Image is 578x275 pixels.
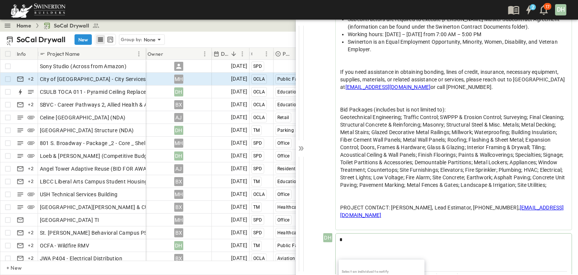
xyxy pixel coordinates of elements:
[148,43,163,64] div: Owner
[253,166,262,171] span: SPD
[17,22,104,29] nav: breadcrumbs
[277,166,301,171] span: Residential
[262,49,271,58] button: Menu
[277,205,301,210] span: Healthcare
[231,62,247,70] span: [DATE]
[253,89,265,95] span: OCLA
[348,31,481,37] span: Working hours: [DATE] – [DATE] from 7:00 AM – 5:00 PM
[40,75,167,83] span: City of [GEOGRAPHIC_DATA] - City Services Building
[253,102,265,107] span: OCLA
[231,203,247,211] span: [DATE]
[231,215,247,224] span: [DATE]
[40,229,152,237] span: St. [PERSON_NAME] Behavioral Campus PSH
[323,233,332,242] div: DH
[40,127,134,134] span: [GEOGRAPHIC_DATA] Structure (NDA)
[253,179,260,184] span: TM
[253,76,265,82] span: OCLA
[174,75,183,84] div: MH
[253,115,265,120] span: OCLA
[230,50,238,58] button: Sort
[253,192,265,197] span: OCLA
[17,43,26,64] div: Info
[40,191,118,198] span: USH Technical Services Building
[17,22,31,29] a: Home
[174,113,183,122] div: AJ
[174,126,183,135] div: DH
[253,64,262,69] span: SPD
[340,205,520,211] span: PROJECT CONTACT: [PERSON_NAME], Lead Estimator, [PHONE_NUMBER],
[253,256,265,261] span: OCLA
[231,190,247,199] span: [DATE]
[532,4,534,10] h6: 2
[9,2,67,18] img: 6c363589ada0b36f064d841b69d3a419a338230e66bb0a533688fa5cc3e9e735.png
[40,216,99,224] span: [GEOGRAPHIC_DATA] TI
[277,128,315,133] span: Parking Structure
[75,34,92,45] button: New
[231,113,247,122] span: [DATE]
[26,254,35,263] div: + 2
[231,139,247,147] span: [DATE]
[283,50,290,58] p: Primary Market
[40,242,90,249] span: OCFA - Wildfire RMV
[26,100,35,109] div: + 2
[174,254,183,263] div: BX
[40,101,190,108] span: SBVC - Career Pathways 2, Allied Health & Aeronautics Bldg's
[174,215,183,225] div: MH
[144,36,156,43] p: None
[277,192,290,197] span: Office
[81,50,89,58] button: Sort
[231,241,247,250] span: [DATE]
[40,178,148,185] span: LBCC Liberal Arts Campus Student Housing
[340,107,446,113] span: Bid Packages (includes but is not limited to):
[174,241,183,250] div: DH
[174,190,183,199] div: MH
[231,228,247,237] span: [DATE]
[277,76,308,82] span: Public Facility
[40,114,126,121] span: Celine [GEOGRAPHIC_DATA] (NDA)
[40,165,156,173] span: Angel Tower Adaptive Reuse (BID FOR AWARD)
[40,203,169,211] span: [GEOGRAPHIC_DATA][PERSON_NAME] & CUP (NDA)
[277,230,301,235] span: Healthcare
[340,114,565,188] span: Geotechnical Engineering; Traffic Control; SWPPP & Erosion Control; Surveying; Final Cleaning; St...
[253,230,262,235] span: SPD
[348,39,558,52] span: Swinerton is an Equal Employment Opportunity, Minority, Women, Disability, and Veteran Employer.
[221,50,228,58] p: Due Date
[277,243,308,248] span: Public Facility
[277,89,300,95] span: Education
[47,50,79,58] p: Project Name
[134,49,143,58] button: Menu
[277,102,300,107] span: Education
[231,87,247,96] span: [DATE]
[238,49,247,58] button: Menu
[174,139,183,148] div: MH
[200,49,209,58] button: Menu
[40,152,154,160] span: Loeb & [PERSON_NAME] (Competitive Budget)
[253,141,262,146] span: SPD
[231,177,247,186] span: [DATE]
[345,84,431,90] a: [EMAIL_ADDRESS][DOMAIN_NAME]
[174,87,183,96] div: DH
[231,126,247,134] span: [DATE]
[96,35,105,44] button: row view
[174,151,183,160] div: DH
[26,241,35,250] div: + 2
[430,84,493,90] span: or call [PHONE_NUMBER].
[555,4,566,15] div: DH
[105,35,115,44] button: kanban view
[174,164,183,173] div: AJ
[254,50,262,58] button: Sort
[26,228,35,237] div: + 2
[231,151,247,160] span: [DATE]
[121,36,142,43] p: Group by:
[174,228,183,237] div: BX
[277,141,290,146] span: Office
[546,4,549,10] p: 17
[253,243,260,248] span: TM
[6,264,11,272] p: + New
[253,205,260,210] span: TM
[277,153,290,159] span: Office
[15,48,38,60] div: Info
[339,269,424,274] h6: Select an individual to notify
[26,164,35,173] div: + 2
[340,69,565,90] span: If you need assistance in obtaining bonding, lines of credit, insurance, necessary equipment, sup...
